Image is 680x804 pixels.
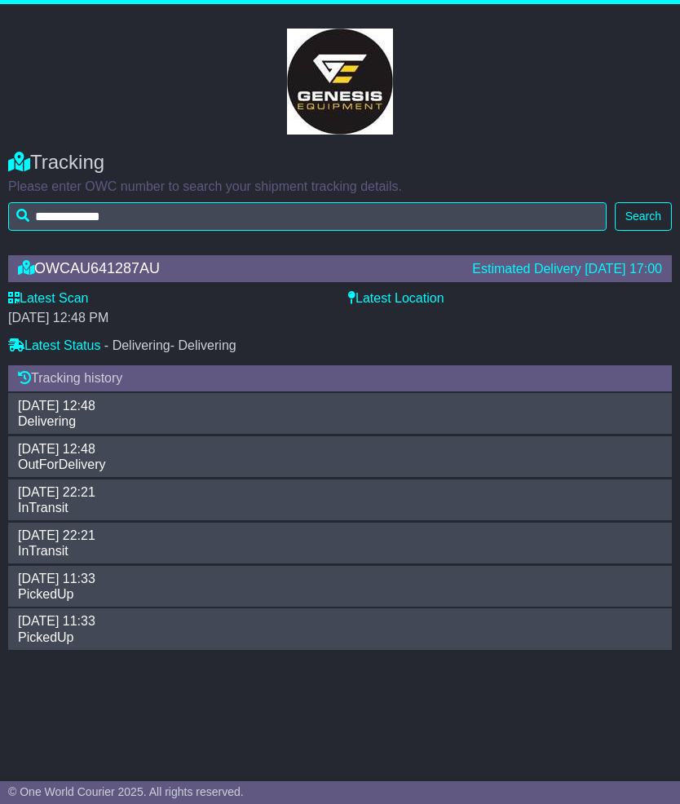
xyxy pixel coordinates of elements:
div: [DATE] 12:48 [10,441,654,457]
span: © One World Courier 2025. All rights reserved. [8,785,244,798]
span: - Delivering [170,338,236,352]
div: Tracking history [8,365,672,391]
div: [DATE] 11:33 [10,613,654,629]
div: Tracking [8,151,672,174]
div: [DATE] 11:33 [10,571,654,586]
label: Latest Status [8,338,100,353]
span: - [104,338,108,353]
div: Delivering [10,413,670,429]
div: InTransit [10,543,670,559]
div: OutForDelivery [10,457,670,472]
div: PickedUp [10,630,670,645]
label: Latest Scan [8,290,89,306]
span: Delivering [113,338,236,352]
div: Estimated Delivery [DATE] 17:00 [472,261,662,276]
div: [DATE] 12:48 [10,398,654,413]
img: GetCustomerLogo [287,29,393,135]
div: [DATE] 22:21 [10,528,654,543]
button: Search [615,202,672,231]
label: Latest Location [348,290,444,306]
div: InTransit [10,500,670,515]
div: OWCAU641287AU [10,260,464,277]
div: PickedUp [10,586,670,602]
span: [DATE] 12:48 PM [8,311,108,325]
div: [DATE] 22:21 [10,484,654,500]
p: Please enter OWC number to search your shipment tracking details. [8,179,672,194]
